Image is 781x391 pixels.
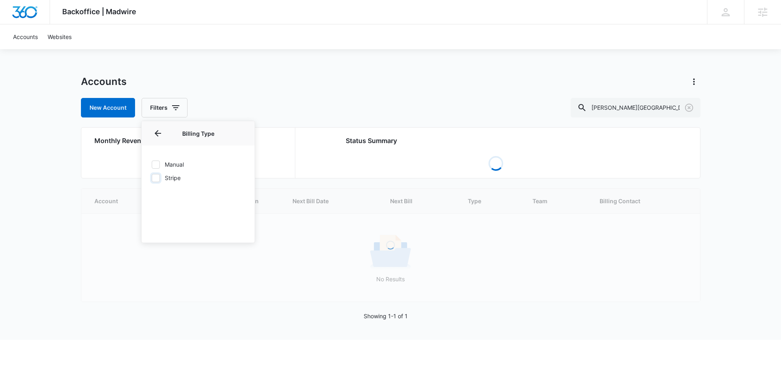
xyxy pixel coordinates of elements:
h2: Monthly Revenue [94,136,285,146]
a: New Account [81,98,135,117]
p: Billing Type [151,129,245,138]
button: Actions [687,75,700,88]
button: Clear [683,101,696,114]
button: Filters [142,98,188,117]
a: Accounts [8,24,43,49]
label: Stripe [151,174,245,182]
input: Search [571,98,700,117]
button: Back [151,127,164,140]
h2: Status Summary [346,136,646,146]
h1: Accounts [81,76,127,88]
span: Backoffice | Madwire [62,7,136,16]
label: Manual [151,160,245,169]
a: Websites [43,24,76,49]
p: Showing 1-1 of 1 [364,312,408,320]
